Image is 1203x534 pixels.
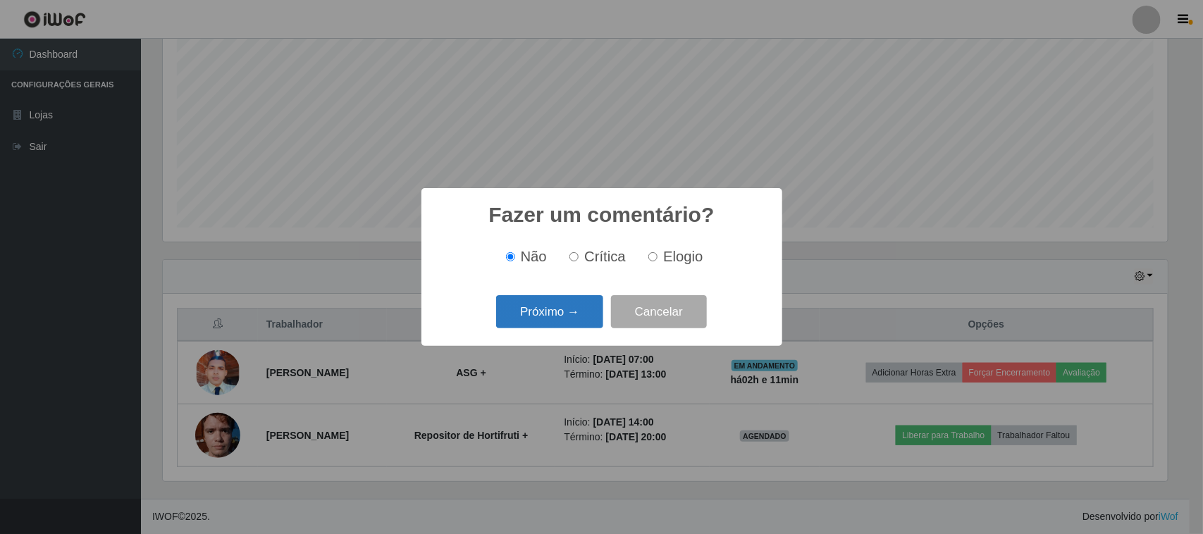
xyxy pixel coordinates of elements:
[663,249,703,264] span: Elogio
[648,252,658,261] input: Elogio
[611,295,707,328] button: Cancelar
[584,249,626,264] span: Crítica
[506,252,515,261] input: Não
[569,252,579,261] input: Crítica
[521,249,547,264] span: Não
[488,202,714,228] h2: Fazer um comentário?
[496,295,603,328] button: Próximo →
